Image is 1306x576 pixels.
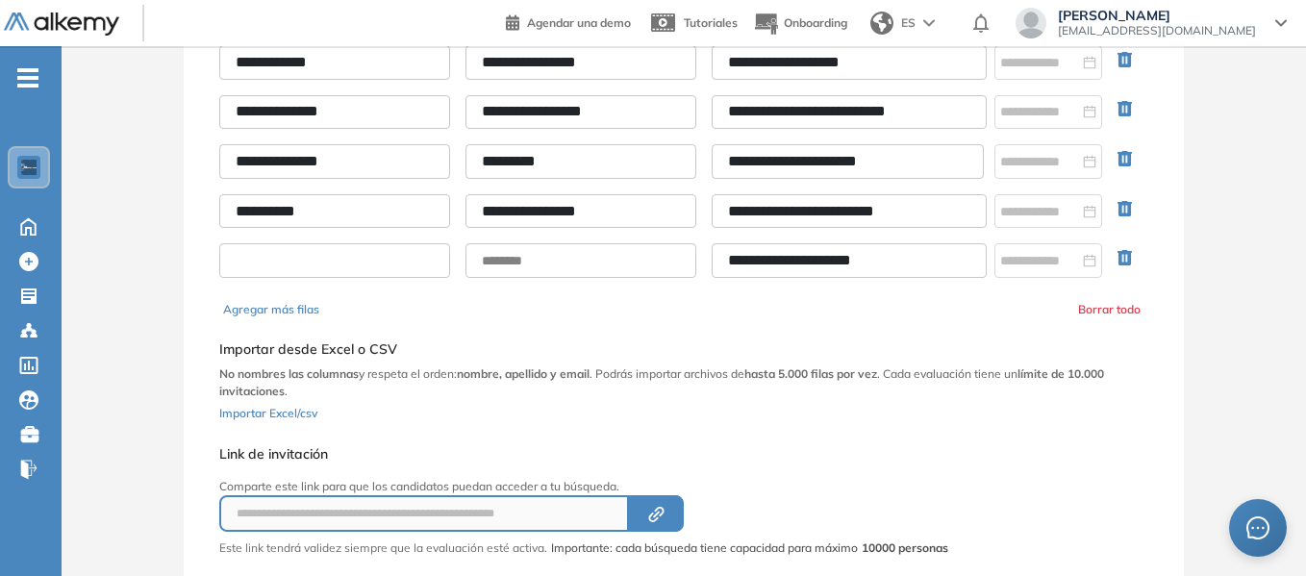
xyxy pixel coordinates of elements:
[527,15,631,30] span: Agendar una demo
[744,366,877,381] b: hasta 5.000 filas por vez
[870,12,893,35] img: world
[4,13,119,37] img: Logo
[219,539,547,557] p: Este link tendrá validez siempre que la evaluación esté activa.
[923,19,935,27] img: arrow
[1246,516,1269,539] span: message
[219,341,1148,358] h5: Importar desde Excel o CSV
[219,406,317,420] span: Importar Excel/csv
[457,366,590,381] b: nombre, apellido y email
[1058,23,1256,38] span: [EMAIL_ADDRESS][DOMAIN_NAME]
[17,76,38,80] i: -
[223,301,319,318] button: Agregar más filas
[862,540,948,555] strong: 10000 personas
[219,365,1148,400] p: y respeta el orden: . Podrás importar archivos de . Cada evaluación tiene un .
[684,15,738,30] span: Tutoriales
[901,14,916,32] span: ES
[1078,301,1141,318] button: Borrar todo
[1058,8,1256,23] span: [PERSON_NAME]
[753,3,847,44] button: Onboarding
[219,446,948,463] h5: Link de invitación
[506,10,631,33] a: Agendar una demo
[219,366,359,381] b: No nombres las columnas
[551,539,948,557] span: Importante: cada búsqueda tiene capacidad para máximo
[219,400,317,423] button: Importar Excel/csv
[21,160,37,175] img: https://assets.alkemy.org/workspaces/1802/d452bae4-97f6-47ab-b3bf-1c40240bc960.jpg
[784,15,847,30] span: Onboarding
[219,478,948,495] p: Comparte este link para que los candidatos puedan acceder a tu búsqueda.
